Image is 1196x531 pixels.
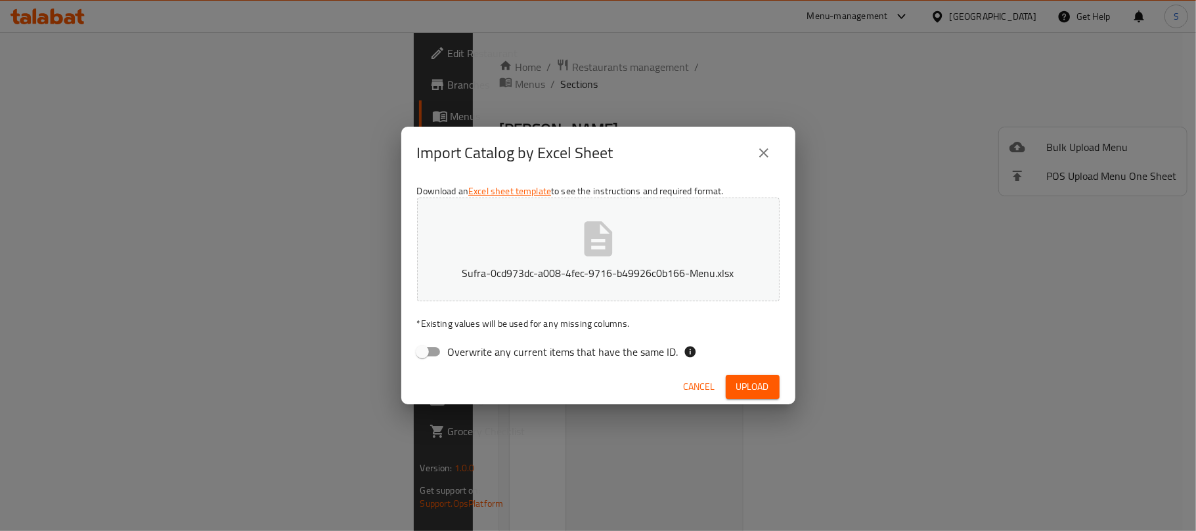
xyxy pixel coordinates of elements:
h2: Import Catalog by Excel Sheet [417,142,613,163]
button: Sufra-0cd973dc-a008-4fec-9716-b49926c0b166-Menu.xlsx [417,198,780,301]
p: Existing values will be used for any missing columns. [417,317,780,330]
button: Upload [726,375,780,399]
button: close [748,137,780,169]
span: Upload [736,379,769,395]
span: Cancel [684,379,715,395]
button: Cancel [678,375,720,399]
span: Overwrite any current items that have the same ID. [448,344,678,360]
div: Download an to see the instructions and required format. [401,179,795,370]
svg: If the overwrite option isn't selected, then the items that match an existing ID will be ignored ... [684,345,697,358]
p: Sufra-0cd973dc-a008-4fec-9716-b49926c0b166-Menu.xlsx [437,265,759,281]
a: Excel sheet template [468,182,551,200]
